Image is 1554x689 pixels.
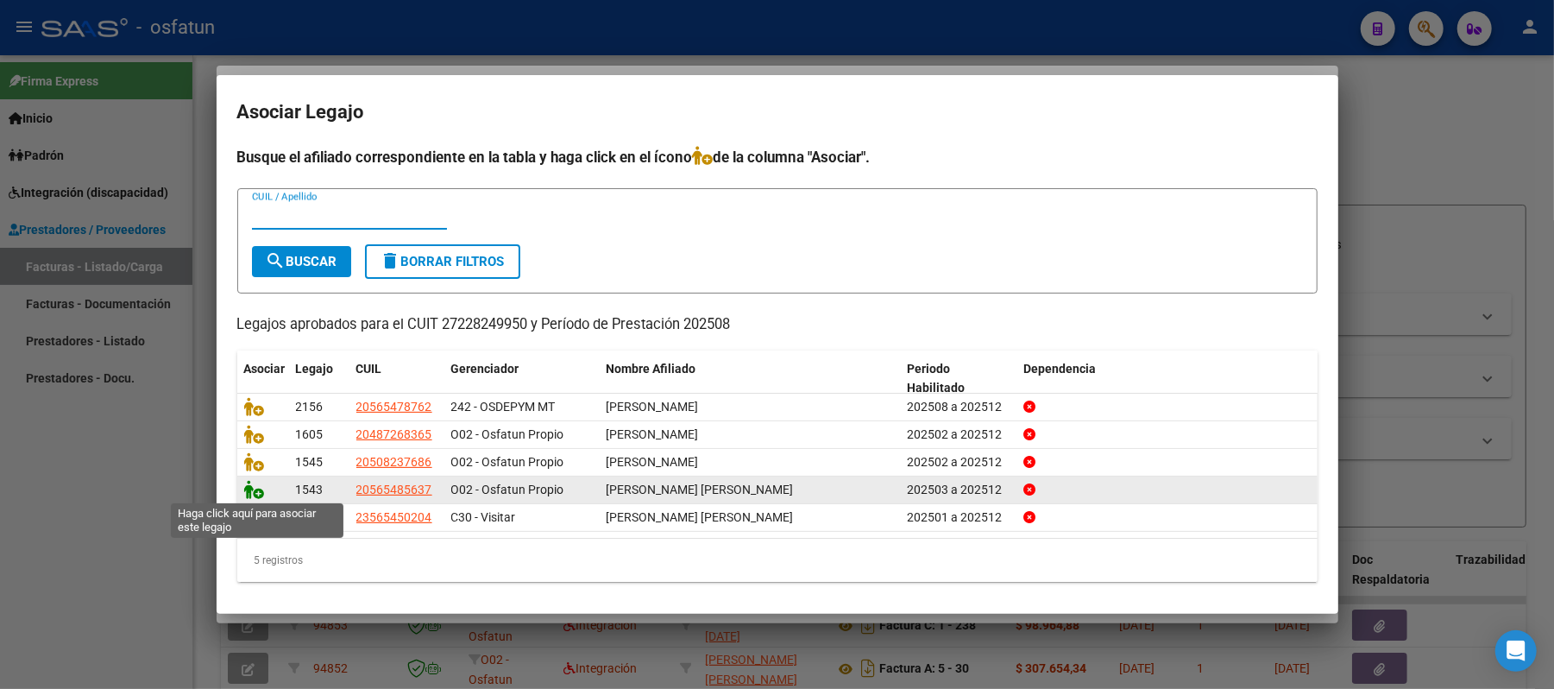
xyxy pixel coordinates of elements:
[1023,362,1096,376] span: Dependencia
[381,254,505,269] span: Borrar Filtros
[296,427,324,441] span: 1605
[607,362,696,376] span: Nombre Afiliado
[237,146,1318,168] h4: Busque el afiliado correspondiente en la tabla y haga click en el ícono de la columna "Asociar".
[356,510,432,524] span: 23565450204
[607,510,794,524] span: TEJERINA JENSEN MILY NAHIARA
[451,427,564,441] span: O02 - Osfatun Propio
[907,452,1010,472] div: 202502 a 202512
[356,483,432,496] span: 20565485637
[296,455,324,469] span: 1545
[349,351,444,408] datatable-header-cell: CUIL
[266,254,337,269] span: Buscar
[289,351,349,408] datatable-header-cell: Legajo
[451,455,564,469] span: O02 - Osfatun Propio
[1495,630,1537,672] div: Open Intercom Messenger
[907,397,1010,417] div: 202508 a 202512
[600,351,901,408] datatable-header-cell: Nombre Afiliado
[252,246,351,277] button: Buscar
[296,483,324,496] span: 1543
[244,362,286,376] span: Asociar
[296,510,324,524] span: 1835
[237,96,1318,129] h2: Asociar Legajo
[356,455,432,469] span: 20508237686
[907,480,1010,500] div: 202503 a 202512
[381,250,401,271] mat-icon: delete
[237,351,289,408] datatable-header-cell: Asociar
[451,362,519,376] span: Gerenciador
[237,539,1318,582] div: 5 registros
[237,314,1318,336] p: Legajos aprobados para el CUIT 27228249950 y Período de Prestación 202508
[296,362,334,376] span: Legajo
[607,400,699,414] span: HEICK BLAS BENJAMIN
[607,455,699,469] span: SANDOVAL JIAN LUCIANO
[607,427,699,441] span: BRISEÑO EMILIANO
[900,351,1016,408] datatable-header-cell: Periodo Habilitado
[451,400,556,414] span: 242 - OSDEPYM MT
[356,362,382,376] span: CUIL
[451,510,516,524] span: C30 - Visitar
[356,400,432,414] span: 20565478762
[356,427,432,441] span: 20487268365
[907,362,965,395] span: Periodo Habilitado
[296,400,324,414] span: 2156
[451,483,564,496] span: O02 - Osfatun Propio
[1016,351,1318,408] datatable-header-cell: Dependencia
[607,483,794,496] span: BARRIONUEVO JOAN ISMAEL
[365,244,520,279] button: Borrar Filtros
[266,250,286,271] mat-icon: search
[907,508,1010,528] div: 202501 a 202512
[907,425,1010,445] div: 202502 a 202512
[444,351,600,408] datatable-header-cell: Gerenciador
